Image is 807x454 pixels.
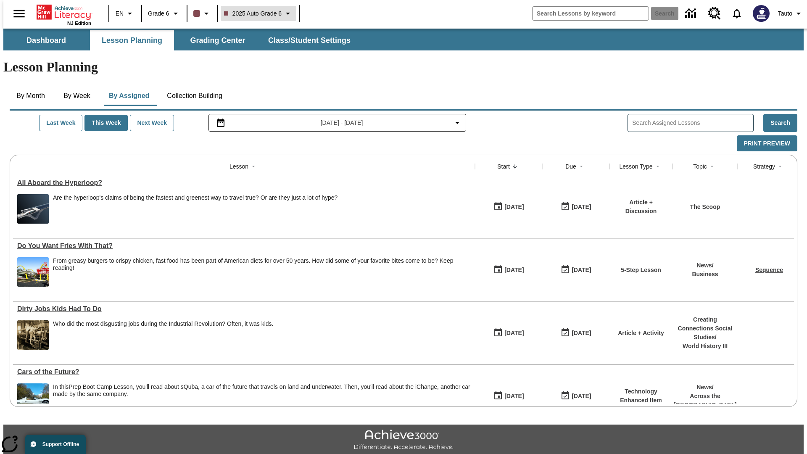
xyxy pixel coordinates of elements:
a: Data Center [680,2,703,25]
button: Sort [248,161,258,172]
button: Sort [576,161,586,172]
button: Grade: Grade 6, Select a grade [145,6,184,21]
span: Class/Student Settings [268,36,351,45]
div: Who did the most disgusting jobs during the Industrial Revolution? Often, it was kids. [53,320,274,327]
button: Sort [653,161,663,172]
div: Dirty Jobs Kids Had To Do [17,305,471,313]
span: Support Offline [42,441,79,447]
p: Creating Connections Social Studies / [677,315,733,342]
button: 07/01/25: First time the lesson was available [491,388,527,404]
span: NJ Edition [67,21,91,26]
button: Class color is dark brown. Change class color [190,6,215,21]
img: One of the first McDonald's stores, with the iconic red sign and golden arches. [17,257,49,287]
img: Black and white photo of two young boys standing on a piece of heavy machinery [17,320,49,350]
img: Achieve3000 Differentiate Accelerate Achieve [353,430,454,451]
svg: Collapse Date Range Filter [452,118,462,128]
button: Sort [510,161,520,172]
button: Grading Center [176,30,260,50]
a: Sequence [755,267,783,273]
button: Collection Building [160,86,229,106]
a: Notifications [726,3,748,24]
button: By Week [56,86,98,106]
div: From greasy burgers to crispy chicken, fast food has been part of American diets for over 50 year... [53,257,471,287]
button: 07/21/25: First time the lesson was available [491,199,527,215]
a: All Aboard the Hyperloop?, Lessons [17,179,471,187]
img: Avatar [753,5,770,22]
button: Select the date range menu item [212,118,463,128]
div: Do You Want Fries With That? [17,242,471,250]
span: Lesson Planning [102,36,162,45]
div: [DATE] [504,391,524,401]
button: 07/14/25: First time the lesson was available [491,262,527,278]
div: All Aboard the Hyperloop? [17,179,471,187]
div: Are the hyperloop's claims of being the fastest and greenest way to travel true? Or are they just... [53,194,338,201]
p: Business [692,270,718,279]
div: SubNavbar [3,29,804,50]
button: By Month [10,86,52,106]
testabrev: Prep Boot Camp Lesson, you'll read about sQuba, a car of the future that travels on land and unde... [53,383,470,397]
div: In this Prep Boot Camp Lesson, you'll read about sQuba, a car of the future that travels on land ... [53,383,471,413]
div: Strategy [753,162,775,171]
p: News / [692,261,718,270]
div: Are the hyperloop's claims of being the fastest and greenest way to travel true? Or are they just... [53,194,338,224]
button: Dashboard [4,30,88,50]
button: Lesson Planning [90,30,174,50]
a: Resource Center, Will open in new tab [703,2,726,25]
p: News / [674,383,737,392]
p: Article + Activity [618,329,664,338]
div: Cars of the Future? [17,368,471,376]
button: 08/01/26: Last day the lesson can be accessed [558,388,594,404]
div: SubNavbar [3,30,358,50]
a: Dirty Jobs Kids Had To Do, Lessons [17,305,471,313]
button: Next Week [130,115,174,131]
span: Tauto [778,9,792,18]
div: Due [565,162,576,171]
span: 2025 Auto Grade 6 [224,9,282,18]
p: Article + Discussion [614,198,668,216]
span: Grading Center [190,36,245,45]
div: [DATE] [504,328,524,338]
button: Support Offline [25,435,86,454]
div: [DATE] [572,202,591,212]
input: search field [533,7,649,20]
a: Home [37,4,91,21]
button: Select a new avatar [748,3,775,24]
div: [DATE] [504,202,524,212]
button: Search [763,114,797,132]
div: Topic [693,162,707,171]
p: The Scoop [690,203,720,211]
button: 07/11/25: First time the lesson was available [491,325,527,341]
p: 5-Step Lesson [621,266,661,275]
div: From greasy burgers to crispy chicken, fast food has been part of American diets for over 50 year... [53,257,471,272]
button: 06/30/26: Last day the lesson can be accessed [558,199,594,215]
div: Who did the most disgusting jobs during the Industrial Revolution? Often, it was kids. [53,320,274,350]
img: High-tech automobile treading water. [17,383,49,413]
span: [DATE] - [DATE] [321,119,363,127]
button: Last Week [39,115,82,131]
button: 11/30/25: Last day the lesson can be accessed [558,325,594,341]
a: Do You Want Fries With That?, Lessons [17,242,471,250]
button: Open side menu [7,1,32,26]
span: Grade 6 [148,9,169,18]
button: Sort [775,161,785,172]
button: Print Preview [737,135,797,152]
div: Lesson [229,162,248,171]
p: World History III [677,342,733,351]
button: 07/20/26: Last day the lesson can be accessed [558,262,594,278]
button: This Week [84,115,128,131]
p: Technology Enhanced Item [614,387,668,405]
h1: Lesson Planning [3,59,804,75]
a: Cars of the Future? , Lessons [17,368,471,376]
div: [DATE] [572,391,591,401]
button: Class/Student Settings [261,30,357,50]
p: Across the [GEOGRAPHIC_DATA] [674,392,737,409]
div: In this [53,383,471,398]
span: Dashboard [26,36,66,45]
div: Start [497,162,510,171]
div: [DATE] [572,265,591,275]
span: EN [116,9,124,18]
